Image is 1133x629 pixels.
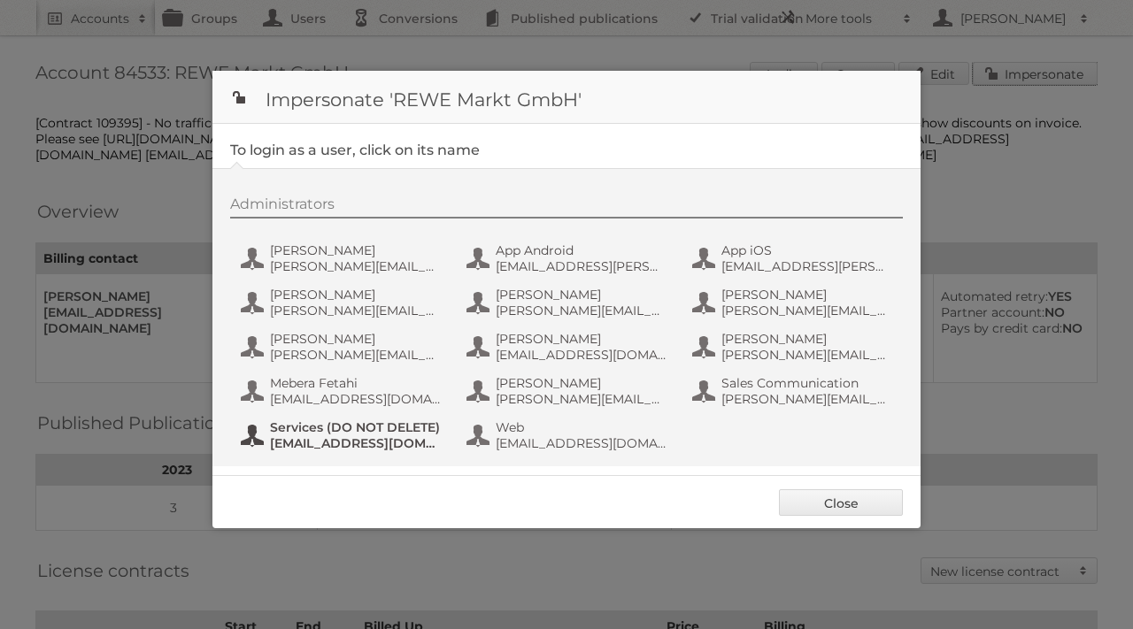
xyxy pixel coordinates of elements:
span: [PERSON_NAME] [270,242,442,258]
h1: Impersonate 'REWE Markt GmbH' [212,71,921,124]
button: Mebera Fetahi [EMAIL_ADDRESS][DOMAIN_NAME] [239,373,447,409]
span: [EMAIL_ADDRESS][PERSON_NAME][DOMAIN_NAME] [721,258,893,274]
span: [PERSON_NAME][EMAIL_ADDRESS][PERSON_NAME][DOMAIN_NAME] [496,303,667,318]
span: [EMAIL_ADDRESS][DOMAIN_NAME] [270,391,442,407]
span: [PERSON_NAME][EMAIL_ADDRESS][DOMAIN_NAME] [270,347,442,363]
button: [PERSON_NAME] [PERSON_NAME][EMAIL_ADDRESS][PERSON_NAME][DOMAIN_NAME] [239,241,447,276]
span: [EMAIL_ADDRESS][DOMAIN_NAME] [496,347,667,363]
span: [EMAIL_ADDRESS][DOMAIN_NAME] [270,435,442,451]
button: Web [EMAIL_ADDRESS][DOMAIN_NAME] [465,418,673,453]
button: [PERSON_NAME] [PERSON_NAME][EMAIL_ADDRESS][PERSON_NAME][DOMAIN_NAME] [690,285,898,320]
span: App iOS [721,242,893,258]
button: [PERSON_NAME] [PERSON_NAME][EMAIL_ADDRESS][PERSON_NAME][DOMAIN_NAME] [690,329,898,364]
button: App iOS [EMAIL_ADDRESS][PERSON_NAME][DOMAIN_NAME] [690,241,898,276]
button: [PERSON_NAME] [PERSON_NAME][EMAIL_ADDRESS][PERSON_NAME][DOMAIN_NAME] [239,285,447,320]
span: [PERSON_NAME] [270,331,442,347]
div: Administrators [230,196,903,219]
span: [PERSON_NAME][EMAIL_ADDRESS][PERSON_NAME][DOMAIN_NAME] [270,303,442,318]
button: [PERSON_NAME] [PERSON_NAME][EMAIL_ADDRESS][DOMAIN_NAME] [239,329,447,364]
button: Services (DO NOT DELETE) [EMAIL_ADDRESS][DOMAIN_NAME] [239,418,447,453]
a: Close [779,489,903,516]
span: [PERSON_NAME][EMAIL_ADDRESS][PERSON_NAME][DOMAIN_NAME] [721,303,893,318]
span: [PERSON_NAME] [496,375,667,391]
span: [EMAIL_ADDRESS][DOMAIN_NAME] [496,435,667,451]
button: Sales Communication [PERSON_NAME][EMAIL_ADDRESS][PERSON_NAME][DOMAIN_NAME] [690,373,898,409]
span: [PERSON_NAME][EMAIL_ADDRESS][DOMAIN_NAME] [496,391,667,407]
button: App Android [EMAIL_ADDRESS][PERSON_NAME][DOMAIN_NAME] [465,241,673,276]
span: Sales Communication [721,375,893,391]
span: [PERSON_NAME][EMAIL_ADDRESS][PERSON_NAME][DOMAIN_NAME] [721,391,893,407]
span: Web [496,419,667,435]
span: [PERSON_NAME] [496,331,667,347]
button: [PERSON_NAME] [PERSON_NAME][EMAIL_ADDRESS][DOMAIN_NAME] [465,373,673,409]
button: [PERSON_NAME] [PERSON_NAME][EMAIL_ADDRESS][PERSON_NAME][DOMAIN_NAME] [465,285,673,320]
span: [PERSON_NAME][EMAIL_ADDRESS][PERSON_NAME][DOMAIN_NAME] [270,258,442,274]
span: Mebera Fetahi [270,375,442,391]
span: [PERSON_NAME][EMAIL_ADDRESS][PERSON_NAME][DOMAIN_NAME] [721,347,893,363]
span: Services (DO NOT DELETE) [270,419,442,435]
span: [EMAIL_ADDRESS][PERSON_NAME][DOMAIN_NAME] [496,258,667,274]
span: App Android [496,242,667,258]
span: [PERSON_NAME] [721,331,893,347]
legend: To login as a user, click on its name [230,142,480,158]
button: [PERSON_NAME] [EMAIL_ADDRESS][DOMAIN_NAME] [465,329,673,364]
span: [PERSON_NAME] [496,287,667,303]
span: [PERSON_NAME] [270,287,442,303]
span: [PERSON_NAME] [721,287,893,303]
